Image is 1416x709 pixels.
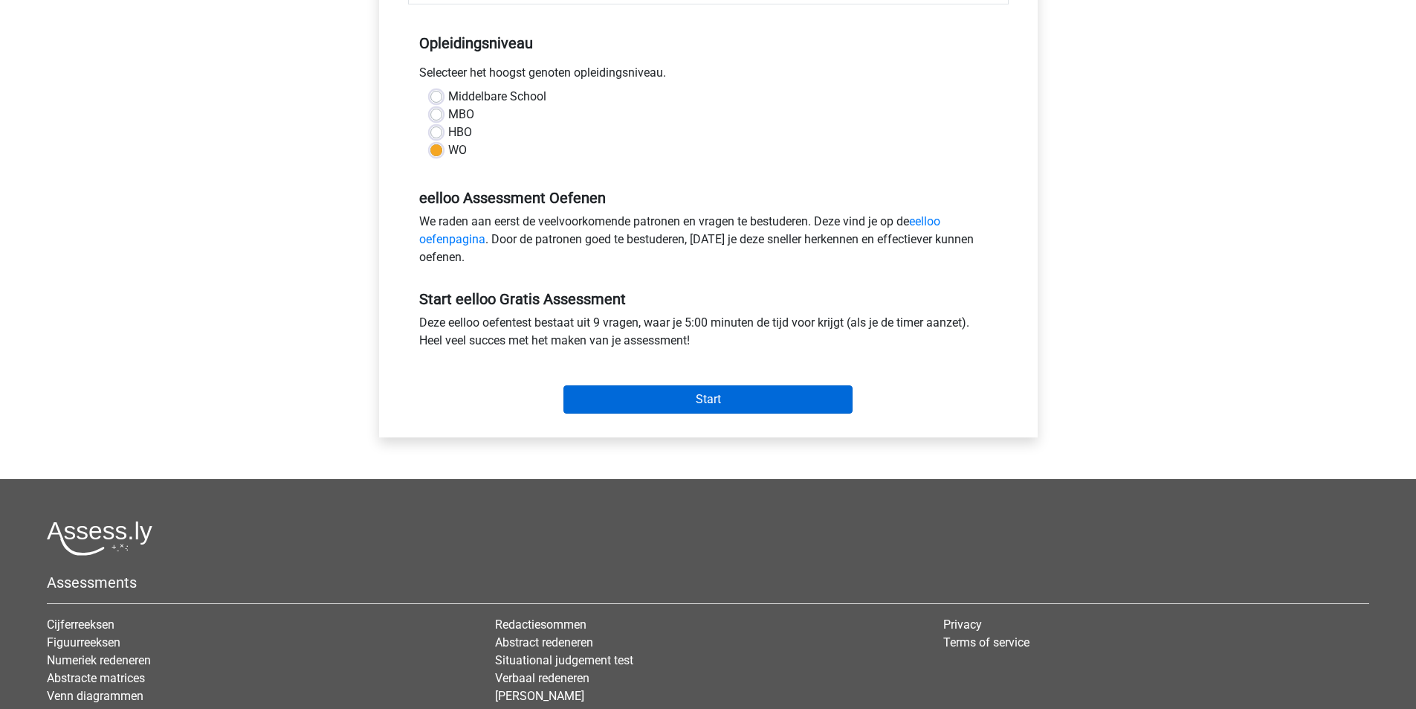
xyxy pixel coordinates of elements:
a: Venn diagrammen [47,689,143,703]
input: Start [563,385,853,414]
div: Selecteer het hoogst genoten opleidingsniveau. [408,64,1009,88]
label: MBO [448,106,474,123]
h5: Opleidingsniveau [419,28,998,58]
a: Terms of service [943,635,1029,649]
h5: eelloo Assessment Oefenen [419,189,998,207]
label: Middelbare School [448,88,546,106]
a: Redactiesommen [495,617,586,632]
a: Privacy [943,617,982,632]
a: Cijferreeksen [47,617,114,632]
a: Abstract redeneren [495,635,593,649]
label: WO [448,141,467,159]
a: Situational judgement test [495,653,633,667]
a: [PERSON_NAME] [495,689,584,703]
h5: Start eelloo Gratis Assessment [419,290,998,308]
a: Figuurreeksen [47,635,120,649]
div: We raden aan eerst de veelvoorkomende patronen en vragen te bestuderen. Deze vind je op de . Door... [408,213,1009,272]
a: Numeriek redeneren [47,653,151,667]
h5: Assessments [47,574,1369,591]
a: Verbaal redeneren [495,671,589,685]
div: Deze eelloo oefentest bestaat uit 9 vragen, waar je 5:00 minuten de tijd voor krijgt (als je de t... [408,314,1009,356]
label: HBO [448,123,472,141]
img: Assessly logo [47,521,152,556]
a: Abstracte matrices [47,671,145,685]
